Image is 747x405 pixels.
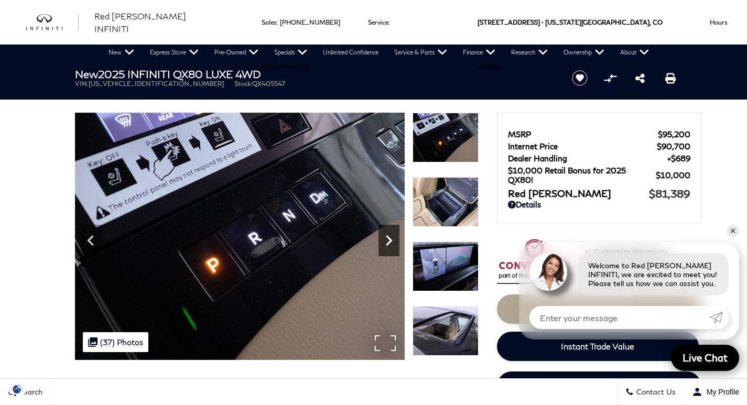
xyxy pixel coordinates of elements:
[386,45,455,60] a: Service & Parts
[266,45,315,60] a: Specials
[508,129,690,139] a: MSRP $95,200
[665,72,676,84] a: Print this New 2025 INFINITI QX80 LUXE 4WD
[89,80,224,87] span: [US_VEHICLE_IDENTIFICATION_NUMBER]
[497,332,699,361] a: Instant Trade Value
[413,242,479,291] img: New 2025 BLACK OBSIDIAN INFINITI LUXE 4WD image 26
[508,141,657,151] span: Internet Price
[684,379,747,405] button: Open user profile menu
[142,45,207,60] a: Express Store
[568,70,591,86] button: Save vehicle
[529,306,710,329] input: Enter your message
[83,332,148,352] div: (37) Photos
[262,18,277,26] span: Sales
[635,72,645,84] a: Share this New 2025 INFINITI QX80 LUXE 4WD
[634,388,676,397] span: Contact Us
[413,177,479,227] img: New 2025 BLACK OBSIDIAN INFINITI LUXE 4WD image 25
[578,253,729,295] div: Welcome to Red [PERSON_NAME] INFINITI, we are excited to meet you! Please tell us how we can assi...
[508,154,690,163] a: Dealer Handling $689
[101,45,142,60] a: New
[508,129,658,139] span: MSRP
[75,68,98,80] strong: New
[94,10,222,35] a: Red [PERSON_NAME] INFINITI
[478,45,499,89] span: 80905
[207,45,266,60] a: Pre-Owned
[413,113,479,162] img: New 2025 BLACK OBSIDIAN INFINITI LUXE 4WD image 24
[508,188,649,199] span: Red [PERSON_NAME]
[656,170,690,180] span: $10,000
[5,384,29,395] img: Opt-Out Icon
[602,70,618,86] button: Compare Vehicle
[529,253,567,291] img: Agent profile photo
[368,18,388,26] span: Service
[101,45,657,60] nav: Main Navigation
[556,45,612,60] a: Ownership
[75,113,405,360] img: New 2025 BLACK OBSIDIAN INFINITI LUXE 4WD image 24
[388,18,390,26] span: :
[667,154,690,163] span: $689
[497,294,701,324] a: Start Your Deal
[26,14,79,31] img: INFINITI
[280,18,340,26] a: [PHONE_NUMBER]
[94,11,186,34] span: Red [PERSON_NAME] INFINITI
[248,63,309,71] a: [PHONE_NUMBER]
[508,166,656,184] span: $10,000 Retail Bonus for 2025 QX80!
[649,187,690,200] span: $81,389
[612,45,657,60] a: About
[478,18,663,71] a: [STREET_ADDRESS] • [US_STATE][GEOGRAPHIC_DATA], CO 80905
[508,141,690,151] a: Internet Price $90,700
[234,80,252,87] span: Stock:
[277,18,278,26] span: :
[378,225,399,256] div: Next
[455,45,503,60] a: Finance
[710,306,729,329] a: Submit
[26,14,79,31] a: infiniti
[508,166,690,184] a: $10,000 Retail Bonus for 2025 QX80! $10,000
[702,388,739,396] span: My Profile
[75,80,89,87] span: VIN:
[508,200,690,209] a: Details
[671,345,739,371] a: Live Chat
[80,225,101,256] div: Previous
[5,384,29,395] section: Click to Open Cookie Consent Modal
[413,306,479,356] img: New 2025 BLACK OBSIDIAN INFINITI LUXE 4WD image 27
[677,351,733,364] span: Live Chat
[497,371,701,401] a: Schedule Test Drive
[503,45,556,60] a: Research
[658,129,690,139] span: $95,200
[315,45,386,60] a: Unlimited Confidence
[657,141,690,151] span: $90,700
[75,68,555,80] h1: 2025 INFINITI QX80 LUXE 4WD
[508,187,690,200] a: Red [PERSON_NAME] $81,389
[508,154,667,163] span: Dealer Handling
[16,388,42,397] span: Search
[561,341,634,351] span: Instant Trade Value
